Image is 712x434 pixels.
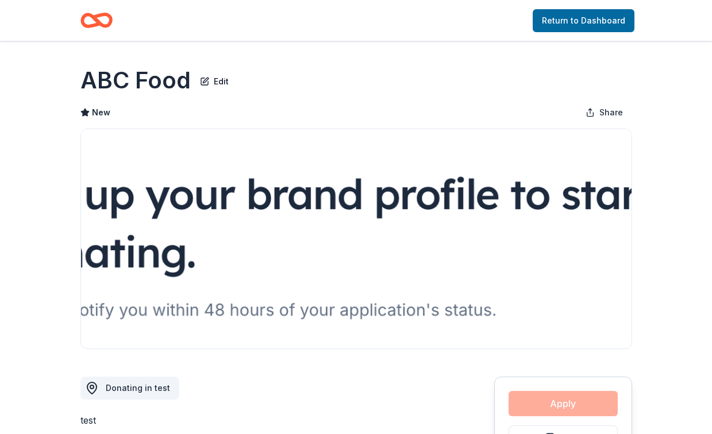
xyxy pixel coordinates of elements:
[200,72,229,88] button: Edit
[80,64,191,96] h1: ABC Food
[576,101,632,124] button: Share
[80,413,439,427] div: test
[81,129,632,348] img: Image for ABC Food
[533,9,634,32] a: Return to Dashboard
[80,7,113,34] a: Home
[599,106,623,119] span: Share
[106,383,170,393] span: Donating in test
[92,106,110,119] span: New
